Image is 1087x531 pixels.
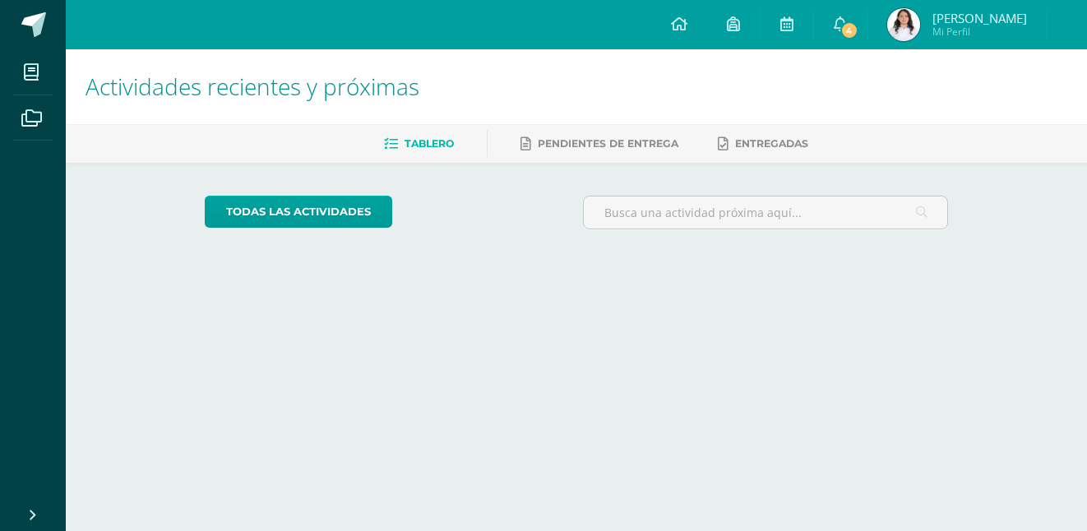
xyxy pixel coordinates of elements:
[840,21,858,39] span: 4
[735,137,808,150] span: Entregadas
[718,131,808,157] a: Entregadas
[932,25,1027,39] span: Mi Perfil
[932,10,1027,26] span: [PERSON_NAME]
[384,131,454,157] a: Tablero
[520,131,678,157] a: Pendientes de entrega
[205,196,392,228] a: todas las Actividades
[538,137,678,150] span: Pendientes de entrega
[405,137,454,150] span: Tablero
[887,8,920,41] img: 880b4201712fa7bf5d8f9bd787ddf7ba.png
[584,196,948,229] input: Busca una actividad próxima aquí...
[86,71,419,102] span: Actividades recientes y próximas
